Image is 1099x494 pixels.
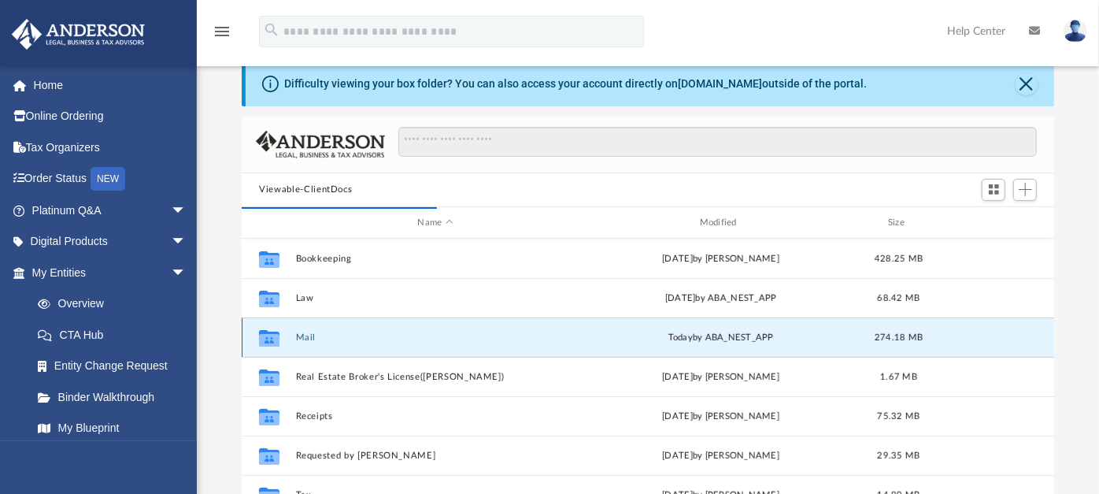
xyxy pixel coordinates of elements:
a: CTA Hub [22,319,210,351]
div: [DATE] by [PERSON_NAME] [582,252,860,266]
span: 274.18 MB [875,333,923,342]
button: Requested by [PERSON_NAME] [296,451,575,461]
div: id [249,216,288,230]
input: Search files and folders [398,127,1037,157]
a: Binder Walkthrough [22,381,210,413]
i: menu [213,22,231,41]
button: Switch to Grid View [982,179,1005,201]
a: My Entitiesarrow_drop_down [11,257,210,288]
div: id [938,216,1048,230]
a: Home [11,69,210,101]
button: Bookkeeping [296,254,575,264]
div: Modified [581,216,860,230]
div: Size [868,216,931,230]
span: 68.42 MB [878,294,920,303]
button: Close [1016,73,1038,95]
span: arrow_drop_down [171,257,202,289]
a: Online Ordering [11,101,210,132]
div: by ABA_NEST_APP [582,331,860,345]
button: Law [296,293,575,303]
i: search [263,21,280,39]
a: Tax Organizers [11,132,210,163]
button: Add [1013,179,1037,201]
div: Name [295,216,575,230]
img: User Pic [1064,20,1087,43]
a: Entity Change Request [22,351,210,382]
span: arrow_drop_down [171,226,202,258]
a: Order StatusNEW [11,163,210,195]
button: Real Estate Broker's License([PERSON_NAME]) [296,372,575,382]
img: Anderson Advisors Platinum Portal [7,19,150,50]
span: 1.67 MB [880,373,917,381]
a: menu [213,30,231,41]
a: Digital Productsarrow_drop_down [11,226,210,258]
div: [DATE] by [PERSON_NAME] [582,410,860,424]
button: Viewable-ClientDocs [259,183,352,197]
span: arrow_drop_down [171,195,202,227]
div: Difficulty viewing your box folder? You can also access your account directly on outside of the p... [284,76,867,92]
div: [DATE] by [PERSON_NAME] [582,370,860,384]
div: NEW [91,167,125,191]
span: 428.25 MB [875,254,923,263]
a: My Blueprint [22,413,202,444]
button: Receipts [296,411,575,422]
a: Overview [22,288,210,320]
a: [DOMAIN_NAME] [678,77,762,90]
span: 29.35 MB [878,451,920,460]
div: [DATE] by ABA_NEST_APP [582,292,860,306]
span: today [668,333,693,342]
span: 75.32 MB [878,412,920,421]
a: Platinum Q&Aarrow_drop_down [11,195,210,226]
button: Mail [296,332,575,343]
div: [DATE] by [PERSON_NAME] [582,449,860,463]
